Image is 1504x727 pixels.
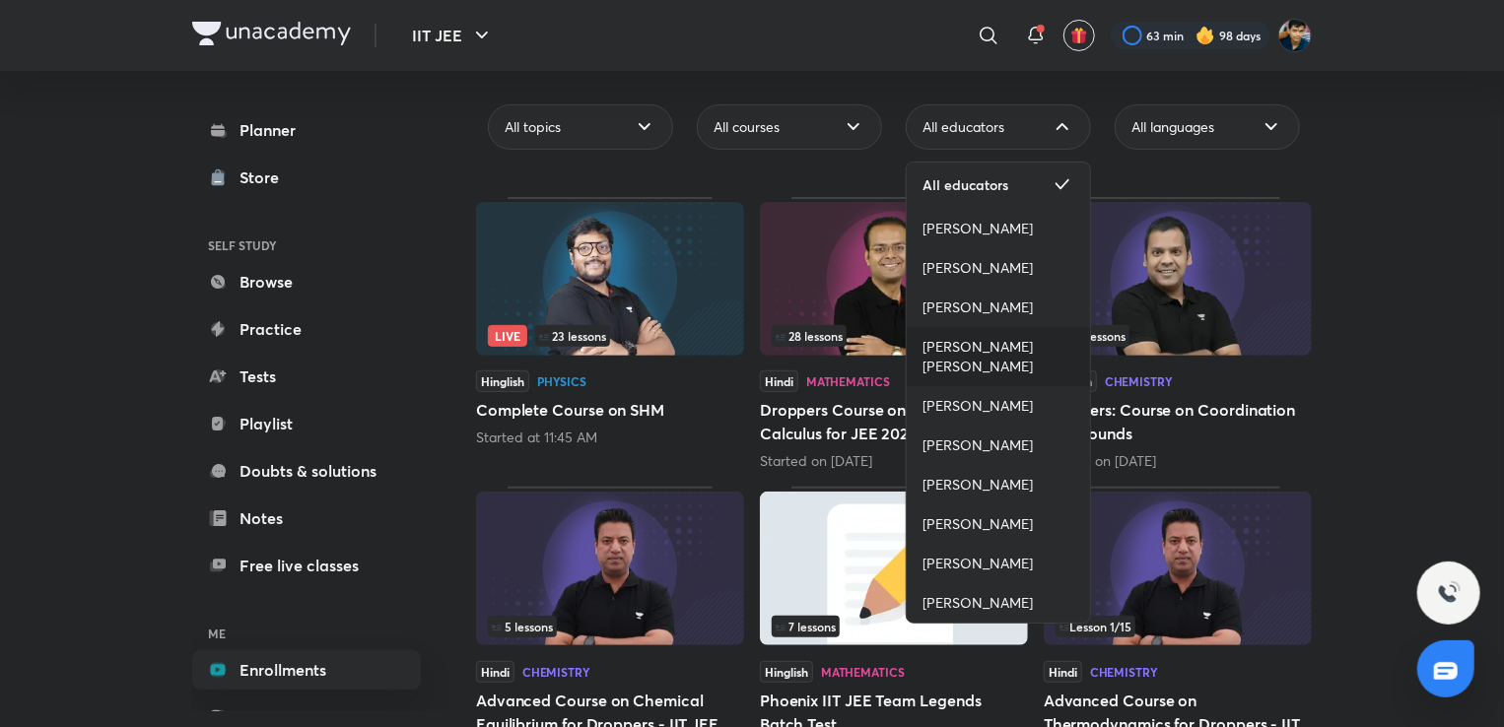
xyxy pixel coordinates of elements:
[476,492,744,645] img: Thumbnail
[488,325,732,347] div: left
[907,327,1090,386] a: [PERSON_NAME] [PERSON_NAME]
[806,375,890,387] div: Mathematics
[1278,19,1312,52] img: SHREYANSH GUPTA
[907,504,1090,544] a: [PERSON_NAME]
[1044,197,1312,471] div: Droppers: Course on Coordination Compounds
[1105,375,1173,387] div: Chemistry
[192,650,421,690] a: Enrollments
[239,165,291,189] div: Store
[192,404,421,443] a: Playlist
[476,197,744,471] div: Complete Course on SHM
[492,621,553,632] span: 5 lessons
[539,330,606,342] span: 23 lessons
[1056,616,1300,637] div: infosection
[476,370,529,392] span: Hinglish
[772,325,1016,347] div: infocontainer
[772,325,1016,347] div: left
[923,219,1033,238] span: [PERSON_NAME]
[907,386,1090,426] a: [PERSON_NAME]
[1044,451,1312,471] div: Started on Aug 8
[923,396,1033,416] span: [PERSON_NAME]
[476,428,744,447] div: Started at 11:45 AM
[1044,202,1312,356] img: Thumbnail
[923,593,1033,613] span: [PERSON_NAME]
[760,451,1028,471] div: Started on Aug 1
[192,617,421,650] h6: ME
[1056,325,1300,347] div: infosection
[192,262,421,301] a: Browse
[476,398,744,422] h5: Complete Course on SHM
[907,544,1090,583] a: [PERSON_NAME]
[923,297,1033,317] span: [PERSON_NAME]
[192,357,421,396] a: Tests
[907,426,1090,465] a: [PERSON_NAME]
[1063,20,1095,51] button: avatar
[192,309,421,349] a: Practice
[192,451,421,491] a: Doubts & solutions
[776,330,843,342] span: 28 lessons
[923,475,1033,495] span: [PERSON_NAME]
[760,197,1028,471] div: Droppers Course on Differential Calculus for JEE 2026
[192,546,421,585] a: Free live classes
[192,22,351,45] img: Company Logo
[1056,616,1300,637] div: infocontainer
[923,514,1033,534] span: [PERSON_NAME]
[907,209,1090,248] a: [PERSON_NAME]
[488,325,732,347] div: infocontainer
[772,616,1016,637] div: infosection
[192,110,421,150] a: Planner
[923,117,1004,137] span: All educators
[1044,492,1312,645] img: Thumbnail
[907,465,1090,504] a: [PERSON_NAME]
[821,666,905,678] div: Mathematics
[907,583,1090,623] a: [PERSON_NAME]
[1056,325,1300,347] div: left
[488,616,732,637] div: infocontainer
[1196,26,1215,45] img: streak
[488,616,732,637] div: left
[714,117,780,137] span: All courses
[192,498,421,538] a: Notes
[923,258,1033,278] span: [PERSON_NAME]
[923,435,1033,455] span: [PERSON_NAME]
[488,325,527,347] span: Live
[1044,398,1312,445] h5: Droppers: Course on Coordination Compounds
[907,248,1090,288] a: [PERSON_NAME]
[1070,27,1088,44] img: avatar
[1060,330,1126,342] span: 14 lessons
[772,616,1016,637] div: left
[476,202,744,356] img: Thumbnail
[1060,621,1131,632] span: Lesson 1 / 15
[776,621,836,632] span: 7 lessons
[923,337,1074,376] span: [PERSON_NAME] [PERSON_NAME]
[760,661,813,683] span: Hinglish
[907,163,1090,209] a: All educators
[476,661,514,683] span: Hindi
[1131,117,1214,137] span: All languages
[760,202,1028,356] img: Thumbnail
[923,554,1033,573] span: [PERSON_NAME]
[400,16,506,55] button: IIT JEE
[192,229,421,262] h6: SELF STUDY
[192,22,351,50] a: Company Logo
[1044,661,1082,683] span: Hindi
[537,375,586,387] div: Physics
[760,370,798,392] span: Hindi
[1056,616,1300,637] div: left
[488,325,732,347] div: infosection
[1090,666,1158,678] div: Chemistry
[522,666,590,678] div: Chemistry
[907,288,1090,327] a: [PERSON_NAME]
[760,398,1028,445] h5: Droppers Course on Differential Calculus for JEE 2026
[923,175,1008,195] span: All educators
[1437,581,1461,605] img: ttu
